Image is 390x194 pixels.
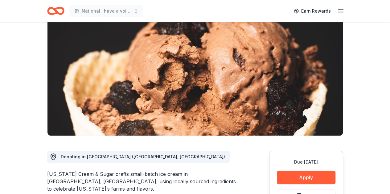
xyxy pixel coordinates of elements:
a: Home [47,4,64,18]
button: National i have a voice Gala 2026 [69,5,143,17]
div: Due [DATE] [277,158,335,166]
div: [US_STATE] Cream & Sugar crafts small-batch ice cream in [GEOGRAPHIC_DATA], [GEOGRAPHIC_DATA], us... [47,170,240,192]
a: Earn Rewards [290,6,335,17]
img: Image for Michigan Cream & Sugar Ice Cream Company [47,18,343,136]
span: National i have a voice Gala 2026 [82,7,131,15]
span: Donating in [GEOGRAPHIC_DATA] ([GEOGRAPHIC_DATA], [GEOGRAPHIC_DATA]) [61,154,225,159]
button: Apply [277,171,335,184]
